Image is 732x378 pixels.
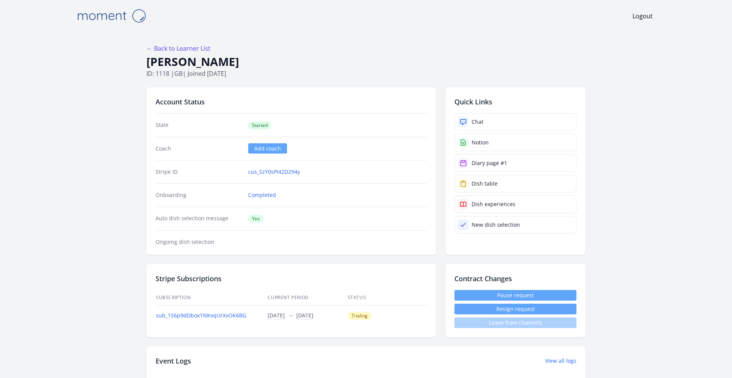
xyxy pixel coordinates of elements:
[454,304,576,314] button: Resign request
[472,159,507,167] div: Diary page #1
[347,290,427,306] th: Status
[248,191,276,199] a: Completed
[146,54,586,69] h1: [PERSON_NAME]
[632,11,653,21] a: Logout
[146,69,586,78] p: ID: 1118 | | Joined [DATE]
[454,175,576,192] a: Dish table
[472,221,520,229] div: New dish selection
[267,290,347,306] th: Current Period
[174,69,183,78] span: gb
[472,118,483,126] div: Chat
[454,113,576,131] a: Chat
[454,273,576,284] h2: Contract Changes
[454,96,576,107] h2: Quick Links
[146,44,210,53] a: ← Back to Learner List
[454,134,576,151] a: Notion
[156,145,242,152] dt: Coach
[248,168,300,176] a: cus_SzY0sPI42D294y
[156,290,267,306] th: Subscription
[296,312,313,319] button: [DATE]
[288,312,293,319] span: →
[156,121,242,129] dt: State
[454,290,576,301] a: Pause request
[268,312,285,319] button: [DATE]
[454,317,576,328] span: Leave from channels
[156,312,246,319] a: sub_1S6p9dDbox1NKvqUrXvOK6BG
[156,168,242,176] dt: Stripe ID
[248,143,287,154] a: Add coach
[156,238,242,246] dt: Ongoing dish selection
[248,122,271,129] span: Started
[248,215,263,223] span: Yes
[454,216,576,234] a: New dish selection
[73,6,149,26] img: Moment
[545,357,576,365] a: View all logs
[156,215,242,223] dt: Auto dish selection message
[348,312,371,320] span: Trialing
[472,139,489,146] div: Notion
[156,273,427,284] h2: Stripe Subscriptions
[156,96,427,107] h2: Account Status
[472,180,498,187] div: Dish table
[454,195,576,213] a: Dish experiences
[156,356,191,366] h2: Event Logs
[472,200,515,208] div: Dish experiences
[454,154,576,172] a: Diary page #1
[156,191,242,199] dt: Onboarding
